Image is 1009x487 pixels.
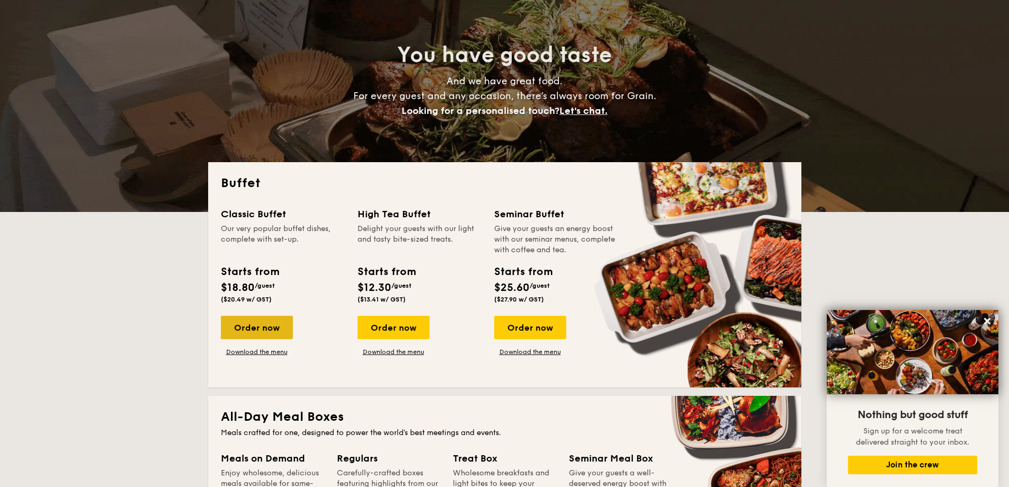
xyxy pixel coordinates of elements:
div: Starts from [358,264,415,280]
span: ($13.41 w/ GST) [358,296,406,303]
a: Download the menu [494,348,566,356]
div: Meals on Demand [221,451,324,466]
div: Delight your guests with our light and tasty bite-sized treats. [358,224,481,255]
span: /guest [391,282,412,289]
span: $12.30 [358,281,391,294]
a: Download the menu [358,348,430,356]
div: Order now [221,316,293,339]
span: And we have great food. For every guest and any occasion, there’s always room for Grain. [353,75,656,117]
span: ($27.90 w/ GST) [494,296,544,303]
div: Order now [358,316,430,339]
span: /guest [255,282,275,289]
div: Our very popular buffet dishes, complete with set-up. [221,224,345,255]
span: Let's chat. [559,105,608,117]
button: Close [979,313,996,330]
span: Sign up for a welcome treat delivered straight to your inbox. [856,427,969,447]
div: Seminar Buffet [494,207,618,222]
a: Download the menu [221,348,293,356]
h2: All-Day Meal Boxes [221,409,789,426]
span: Looking for a personalised touch? [401,105,559,117]
h2: Buffet [221,175,789,192]
div: Treat Box [453,451,556,466]
div: High Tea Buffet [358,207,481,222]
img: DSC07876-Edit02-Large.jpeg [827,310,998,394]
span: $18.80 [221,281,255,294]
div: Give your guests an energy boost with our seminar menus, complete with coffee and tea. [494,224,618,255]
button: Join the crew [848,456,977,474]
div: Seminar Meal Box [569,451,672,466]
span: Nothing but good stuff [858,409,968,421]
div: Meals crafted for one, designed to power the world's best meetings and events. [221,428,789,438]
span: ($20.49 w/ GST) [221,296,272,303]
div: Starts from [494,264,552,280]
span: You have good taste [397,42,612,68]
div: Regulars [337,451,440,466]
div: Classic Buffet [221,207,345,222]
div: Order now [494,316,566,339]
div: Starts from [221,264,279,280]
span: $25.60 [494,281,530,294]
span: /guest [530,282,550,289]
